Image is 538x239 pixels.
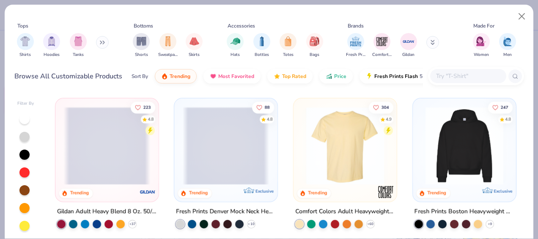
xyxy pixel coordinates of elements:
div: 4.8 [148,116,154,122]
span: Comfort Colors [372,52,392,58]
img: Bags Image [310,36,319,46]
span: + 37 [129,222,135,227]
div: Fresh Prints Denver Mock Neck Heavyweight Sweatshirt [176,206,276,217]
img: Hoodies Image [47,36,56,46]
span: Sweatpants [158,52,178,58]
button: filter button [372,33,392,58]
span: Most Favorited [218,73,254,80]
div: filter for Comfort Colors [372,33,392,58]
button: filter button [70,33,87,58]
div: filter for Women [473,33,490,58]
div: Made For [473,22,494,30]
img: Totes Image [283,36,293,46]
img: 91acfc32-fd48-4d6b-bdad-a4c1a30ac3fc [421,107,508,185]
img: Sweatpants Image [163,36,173,46]
div: Comfort Colors Adult Heavyweight T-Shirt [295,206,395,217]
span: 5 day delivery [420,72,451,81]
div: filter for Totes [280,33,296,58]
div: filter for Hats [227,33,244,58]
img: Hats Image [231,36,240,46]
img: Comfort Colors Image [376,35,388,48]
div: filter for Shorts [133,33,150,58]
img: TopRated.gif [274,73,280,80]
span: + 60 [368,222,374,227]
img: Skirts Image [189,36,199,46]
span: Trending [170,73,190,80]
button: Price [319,69,353,83]
span: Fresh Prints Flash [374,73,418,80]
div: Fresh Prints Boston Heavyweight Hoodie [414,206,514,217]
div: filter for Bags [306,33,323,58]
button: filter button [400,33,417,58]
button: filter button [43,33,60,58]
span: + 10 [248,222,255,227]
input: Try "T-Shirt" [435,71,500,81]
div: 4.9 [386,116,392,122]
div: Brands [348,22,364,30]
button: Like [369,101,393,113]
span: Exclusive [494,189,512,194]
div: Tops [17,22,28,30]
div: Bottoms [134,22,153,30]
span: 88 [265,105,270,109]
span: Totes [283,52,294,58]
button: filter button [473,33,490,58]
span: Exclusive [255,189,274,194]
img: 029b8af0-80e6-406f-9fdc-fdf898547912 [302,107,388,185]
div: filter for Men [499,33,516,58]
span: Skirts [189,52,200,58]
button: filter button [133,33,150,58]
span: Women [474,52,489,58]
img: Gildan Image [402,35,415,48]
span: Gildan [402,52,414,58]
span: Shirts [19,52,31,58]
button: filter button [253,33,270,58]
span: Hats [231,52,240,58]
div: Sort By [132,72,148,80]
img: Comfort Colors logo [377,183,394,200]
img: Tanks Image [74,36,83,46]
button: Close [514,8,530,25]
span: Men [503,52,512,58]
img: trending.gif [161,73,168,80]
img: most_fav.gif [210,73,217,80]
span: + 9 [488,222,492,227]
img: Men Image [503,36,512,46]
button: Like [253,101,274,113]
div: Browse All Customizable Products [14,71,122,81]
div: Accessories [228,22,255,30]
div: filter for Gildan [400,33,417,58]
span: Fresh Prints [346,52,365,58]
img: Shirts Image [20,36,30,46]
button: filter button [186,33,203,58]
img: Gildan logo [139,183,156,200]
img: Bottles Image [257,36,266,46]
button: Fresh Prints Flash5 day delivery [360,69,457,83]
button: filter button [158,33,178,58]
span: Top Rated [282,73,306,80]
div: 4.8 [505,116,511,122]
button: filter button [280,33,296,58]
div: filter for Tanks [70,33,87,58]
span: Tanks [73,52,84,58]
div: Gildan Adult Heavy Blend 8 Oz. 50/50 Hooded Sweatshirt [57,206,157,217]
img: flash.gif [366,73,373,80]
div: filter for Shirts [17,33,34,58]
div: Filter By [17,100,34,107]
button: Like [131,101,155,113]
span: 304 [382,105,389,109]
button: Top Rated [267,69,313,83]
button: filter button [227,33,244,58]
button: filter button [306,33,323,58]
span: Bags [310,52,319,58]
button: filter button [499,33,516,58]
img: Women Image [476,36,486,46]
div: filter for Hoodies [43,33,60,58]
button: Trending [155,69,197,83]
span: 247 [501,105,508,109]
button: filter button [17,33,34,58]
span: Shorts [135,52,148,58]
div: filter for Sweatpants [158,33,178,58]
img: Fresh Prints Image [349,35,362,48]
div: filter for Bottles [253,33,270,58]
